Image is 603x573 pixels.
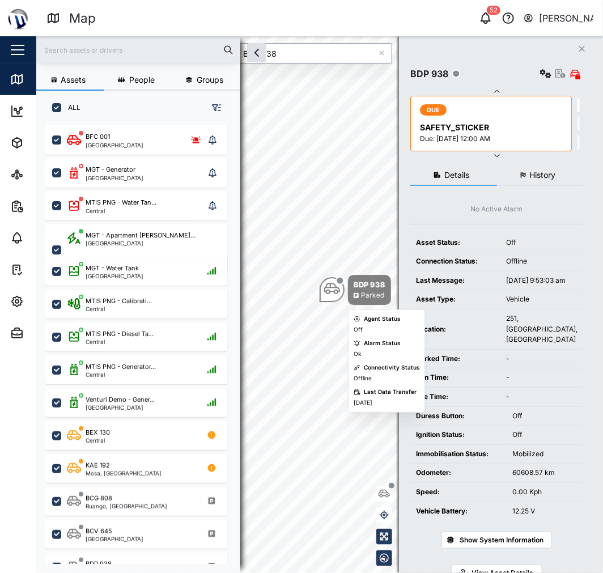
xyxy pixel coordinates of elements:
div: MGT - Generator [86,165,135,175]
div: Offline [354,374,372,383]
div: Central [86,438,110,443]
div: Map [69,9,96,28]
div: MGT - Water Tank [86,264,139,273]
div: Immobilisation Status: [416,449,501,460]
div: [GEOGRAPHIC_DATA] [86,536,143,542]
div: Off [506,237,577,248]
div: Venturi Demo - Gener... [86,395,155,405]
div: BFC 001 [86,132,110,142]
div: Asset Status: [416,237,495,248]
div: [DATE] 9:53:03 am [506,275,577,286]
div: MTIS PNG - Diesel Ta... [86,329,154,339]
div: Central [86,339,154,345]
div: Vehicle Battery: [416,506,501,517]
div: Map marker [320,275,391,305]
div: 52 [487,6,500,15]
div: Last Message: [416,275,495,286]
div: - [506,372,577,383]
div: BCV 645 [86,527,112,536]
div: 12.25 V [512,506,577,517]
div: Idle Time: [416,392,495,402]
div: Ok [354,350,361,359]
div: BDP 938 [354,279,385,290]
div: Parked [361,290,384,301]
div: Ruango, [GEOGRAPHIC_DATA] [86,503,167,509]
div: Mobilized [512,449,577,460]
div: BDP 938 [86,559,112,569]
div: Assets [29,137,65,149]
div: Off [512,411,577,422]
div: Location: [416,324,495,335]
div: Ignition Status: [416,430,501,440]
button: [PERSON_NAME] [523,10,594,26]
span: Assets [61,76,86,84]
img: Main Logo [6,6,31,31]
div: Asset Type: [416,294,495,305]
div: Off [354,325,363,334]
div: Agent Status [364,315,401,324]
div: Off [512,430,577,440]
div: KAE 192 [86,461,110,470]
canvas: Map [36,36,603,573]
span: DUE [427,105,440,115]
span: Groups [197,76,223,84]
div: No Active Alarm [471,204,523,215]
span: Show System Information [460,532,543,548]
button: Show System Information [441,532,552,549]
div: Last Data Transfer [364,388,417,397]
div: Offline [506,256,577,267]
div: Due: [DATE] 12:00 AM [420,134,564,145]
div: Admin [29,327,63,339]
div: SAFETY_STICKER [420,121,564,134]
div: - [506,392,577,402]
div: [PERSON_NAME] [540,11,594,26]
div: [GEOGRAPHIC_DATA] [86,405,155,410]
input: Search by People, Asset, Geozone or Place [222,43,392,63]
div: Vehicle [506,294,577,305]
div: Settings [29,295,70,308]
div: Parked Time: [416,354,495,364]
input: Search assets or drivers [43,41,233,58]
div: Tasks [29,264,61,276]
span: History [530,171,556,179]
div: BCG 808 [86,494,112,503]
div: Connectivity Status [364,363,420,372]
div: BEX 130 [86,428,110,438]
div: [GEOGRAPHIC_DATA] [86,142,143,148]
label: ALL [61,103,80,112]
div: Duress Button: [416,411,501,422]
div: MTIS PNG - Generator... [86,362,156,372]
div: Sites [29,168,57,181]
div: 60608.57 km [512,468,577,478]
div: Run Time: [416,372,495,383]
div: Dashboard [29,105,80,117]
div: BDP 938 [410,67,448,81]
div: [GEOGRAPHIC_DATA] [86,273,143,279]
div: Connection Status: [416,256,495,267]
div: - [506,354,577,364]
span: People [130,76,155,84]
div: Mosa, [GEOGRAPHIC_DATA] [86,470,162,476]
div: Speed: [416,487,501,498]
div: Reports [29,200,68,213]
div: Alarms [29,232,65,244]
div: Central [86,208,156,214]
div: grid [45,121,240,564]
span: Details [445,171,470,179]
div: [DATE] [354,398,372,408]
div: [GEOGRAPHIC_DATA] [86,175,143,181]
div: Map [29,73,55,86]
div: 0.00 Kph [512,487,577,498]
div: MTIS PNG - Water Tan... [86,198,156,207]
div: MTIS PNG - Calibrati... [86,296,152,306]
div: 251, [GEOGRAPHIC_DATA], [GEOGRAPHIC_DATA] [506,313,577,345]
div: Odometer: [416,468,501,478]
div: Central [86,306,152,312]
div: Central [86,372,156,377]
div: Alarm Status [364,339,401,348]
div: MGT - Apartment [PERSON_NAME]... [86,231,196,240]
div: [GEOGRAPHIC_DATA] [86,240,196,246]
